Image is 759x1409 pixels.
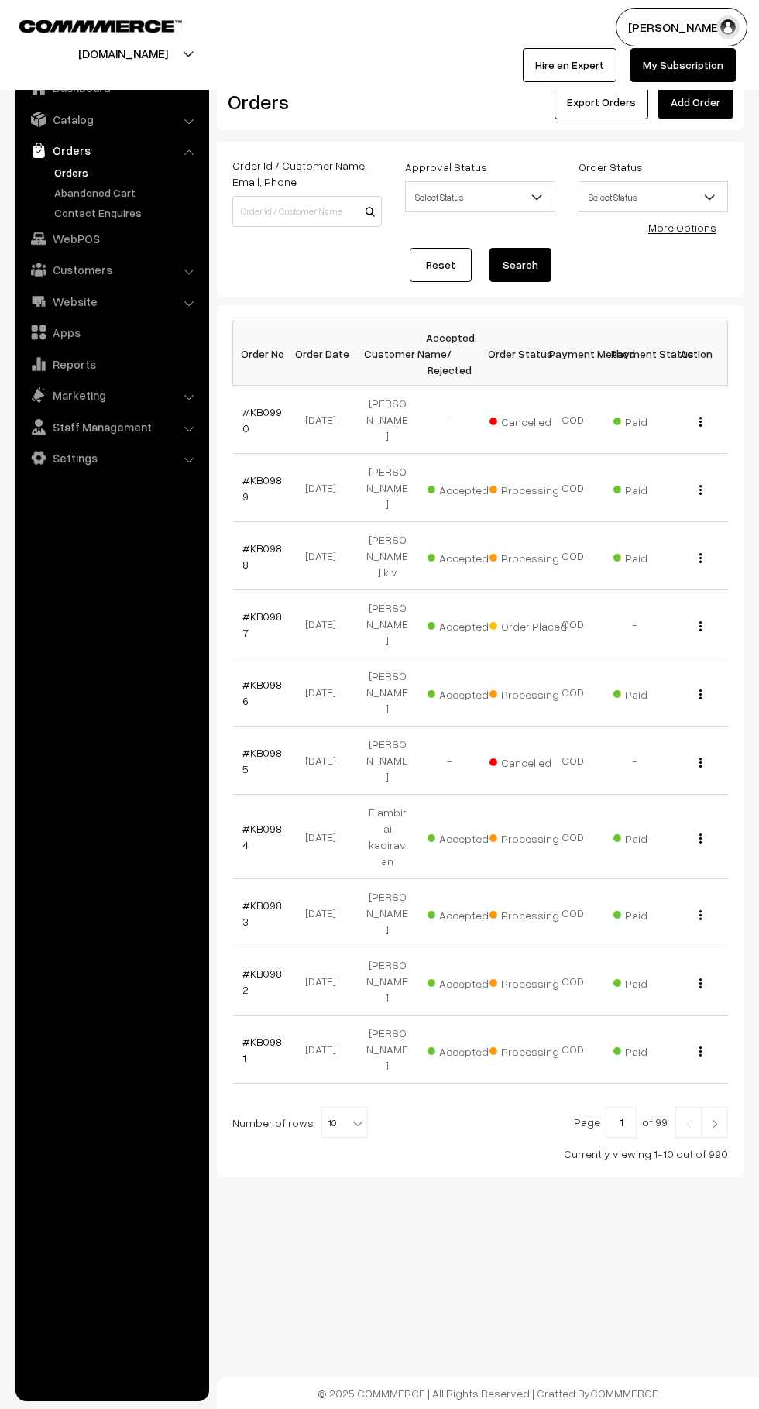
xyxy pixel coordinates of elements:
[574,1115,600,1129] span: Page
[542,727,604,795] td: COD
[19,287,204,315] a: Website
[489,682,567,703] span: Processing
[613,682,691,703] span: Paid
[356,590,418,658] td: [PERSON_NAME]
[232,196,382,227] input: Order Id / Customer Name / Customer Email / Customer Phone
[489,478,567,498] span: Processing
[428,682,505,703] span: Accepted
[489,971,567,991] span: Processing
[242,541,282,571] a: #KB0988
[19,350,204,378] a: Reports
[699,833,702,844] img: Menu
[489,826,567,847] span: Processing
[699,689,702,699] img: Menu
[294,590,356,658] td: [DATE]
[542,522,604,590] td: COD
[699,758,702,768] img: Menu
[666,321,728,386] th: Action
[19,318,204,346] a: Apps
[613,903,691,923] span: Paid
[542,795,604,879] td: COD
[50,184,204,201] a: Abandoned Cart
[542,658,604,727] td: COD
[542,454,604,522] td: COD
[708,1119,722,1129] img: Right
[428,1040,505,1060] span: Accepted
[356,454,418,522] td: [PERSON_NAME]
[418,727,480,795] td: -
[232,157,382,190] label: Order Id / Customer Name, Email, Phone
[555,85,648,119] button: Export Orders
[356,879,418,947] td: [PERSON_NAME]
[579,184,727,211] span: Select Status
[699,910,702,920] img: Menu
[523,48,616,82] a: Hire an Expert
[294,795,356,879] td: [DATE]
[489,248,551,282] button: Search
[228,90,380,114] h2: Orders
[613,1040,691,1060] span: Paid
[428,826,505,847] span: Accepted
[630,48,736,82] a: My Subscription
[50,164,204,180] a: Orders
[489,903,567,923] span: Processing
[294,658,356,727] td: [DATE]
[321,1107,368,1138] span: 10
[356,386,418,454] td: [PERSON_NAME]
[616,8,747,46] button: [PERSON_NAME]…
[294,454,356,522] td: [DATE]
[604,590,666,658] td: -
[356,658,418,727] td: [PERSON_NAME]
[242,899,282,928] a: #KB0983
[19,413,204,441] a: Staff Management
[542,321,604,386] th: Payment Method
[24,34,222,73] button: [DOMAIN_NAME]
[613,410,691,430] span: Paid
[648,221,716,234] a: More Options
[242,473,282,503] a: #KB0989
[233,321,295,386] th: Order No
[418,321,480,386] th: Accepted / Rejected
[489,751,567,771] span: Cancelled
[542,947,604,1016] td: COD
[19,105,204,133] a: Catalog
[356,795,418,879] td: Elambirai kadiravan
[19,225,204,253] a: WebPOS
[322,1108,367,1139] span: 10
[428,478,505,498] span: Accepted
[356,947,418,1016] td: [PERSON_NAME]
[242,746,282,775] a: #KB0985
[19,15,155,34] a: COMMMERCE
[294,1016,356,1084] td: [DATE]
[428,971,505,991] span: Accepted
[613,546,691,566] span: Paid
[19,444,204,472] a: Settings
[682,1119,695,1129] img: Left
[242,405,282,435] a: #KB0990
[699,621,702,631] img: Menu
[232,1146,728,1162] div: Currently viewing 1-10 out of 990
[716,15,740,39] img: user
[242,610,282,639] a: #KB0987
[613,971,691,991] span: Paid
[428,546,505,566] span: Accepted
[428,614,505,634] span: Accepted
[489,410,567,430] span: Cancelled
[356,727,418,795] td: [PERSON_NAME]
[19,20,182,32] img: COMMMERCE
[579,181,728,212] span: Select Status
[217,1377,759,1409] footer: © 2025 COMMMERCE | All Rights Reserved | Crafted By
[418,386,480,454] td: -
[542,590,604,658] td: COD
[294,321,356,386] th: Order Date
[480,321,542,386] th: Order Status
[294,522,356,590] td: [DATE]
[232,1115,314,1131] span: Number of rows
[542,879,604,947] td: COD
[242,822,282,851] a: #KB0984
[613,826,691,847] span: Paid
[19,256,204,284] a: Customers
[428,903,505,923] span: Accepted
[242,678,282,707] a: #KB0986
[542,1016,604,1084] td: COD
